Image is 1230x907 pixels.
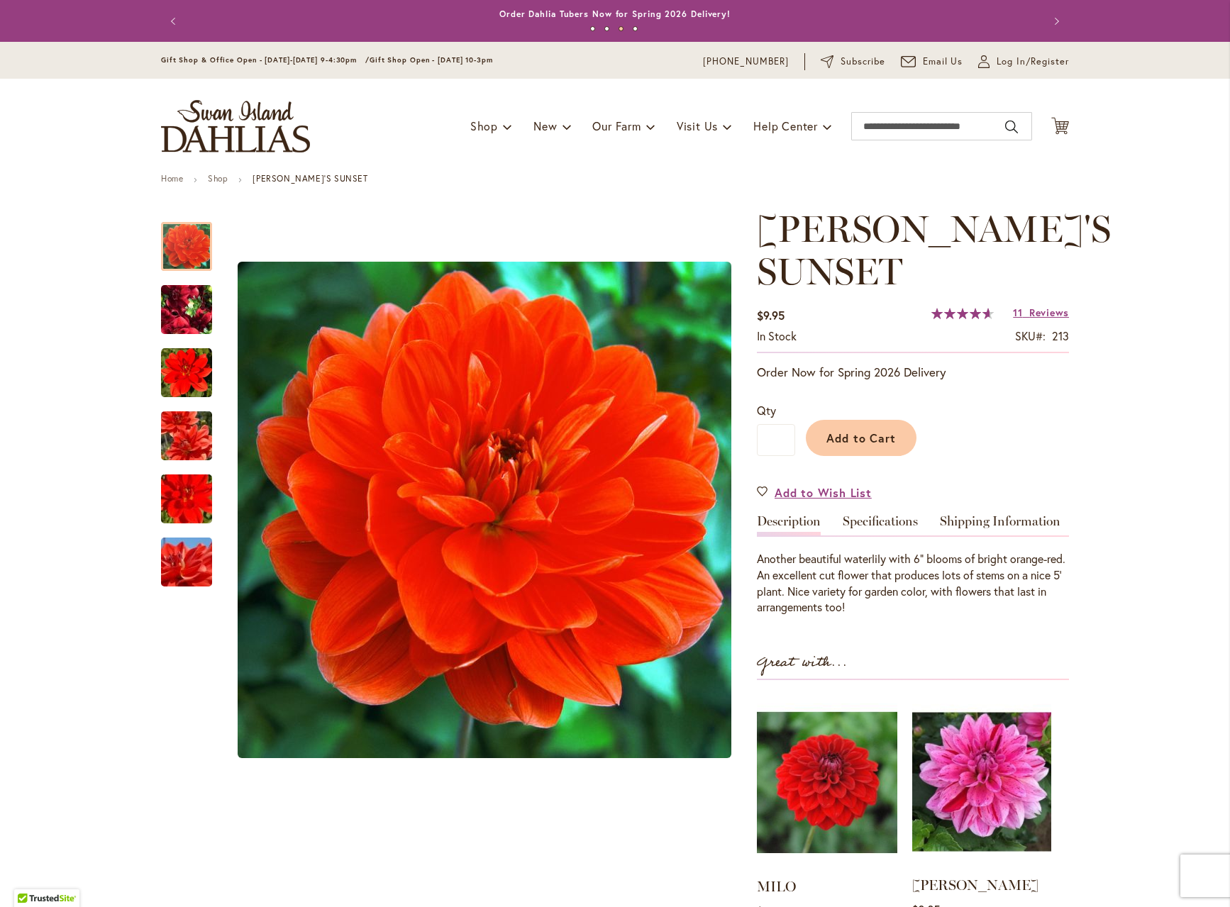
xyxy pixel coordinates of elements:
div: PATRICIA ANN'S SUNSET [226,208,743,813]
img: PATRICIA ANN'S SUNSET [238,262,731,758]
div: Product Images [226,208,808,813]
span: Help Center [753,118,818,133]
span: Log In/Register [997,55,1069,69]
a: Log In/Register [978,55,1069,69]
img: PATRICIA ANN'S SUNSET [161,347,212,399]
img: MILO [757,694,897,870]
strong: [PERSON_NAME]'S SUNSET [253,173,367,184]
div: PATRICIA ANN'S SUNSET [161,334,226,397]
div: 93% [931,308,994,319]
span: $9.95 [757,308,785,323]
button: 3 of 4 [619,26,624,31]
button: 1 of 4 [590,26,595,31]
span: Add to Cart [826,430,897,445]
div: PATRICIA ANN'S SUNSET [161,271,226,334]
button: Previous [161,7,189,35]
img: PATRICIA ANN'S SUNSET [135,465,238,533]
div: PATRICIA ANN'S SUNSET [161,397,226,460]
p: Order Now for Spring 2026 Delivery [757,364,1069,381]
button: Next [1041,7,1069,35]
div: Availability [757,328,797,345]
span: Reviews [1029,306,1069,319]
button: 4 of 4 [633,26,638,31]
a: Specifications [843,515,918,535]
div: PATRICIA ANN'S SUNSET [161,460,226,523]
div: PATRICIA ANN'S SUNSET [161,208,226,271]
a: Shipping Information [940,515,1060,535]
span: Qty [757,403,776,418]
span: [PERSON_NAME]'S SUNSET [757,206,1111,294]
button: Add to Cart [806,420,916,456]
img: PATRICIA ANN'S SUNSET [135,272,238,348]
a: Home [161,173,183,184]
div: Detailed Product Info [757,515,1069,616]
a: Description [757,515,821,535]
img: PATRICIA ANN'S SUNSET [135,402,238,470]
a: Subscribe [821,55,885,69]
a: 11 Reviews [1013,306,1069,319]
span: Visit Us [677,118,718,133]
span: Email Us [923,55,963,69]
iframe: Launch Accessibility Center [11,857,50,896]
strong: SKU [1015,328,1046,343]
a: Shop [208,173,228,184]
span: Gift Shop & Office Open - [DATE]-[DATE] 9-4:30pm / [161,55,370,65]
span: New [533,118,557,133]
a: store logo [161,100,310,152]
span: Gift Shop Open - [DATE] 10-3pm [370,55,493,65]
a: Email Us [901,55,963,69]
span: Subscribe [841,55,885,69]
div: 213 [1052,328,1069,345]
span: In stock [757,328,797,343]
strong: Great with... [757,651,848,674]
a: MILO [757,878,796,895]
span: Our Farm [592,118,641,133]
span: Shop [470,118,498,133]
a: [PHONE_NUMBER] [703,55,789,69]
a: Order Dahlia Tubers Now for Spring 2026 Delivery! [499,9,731,19]
img: CHA CHING [912,695,1051,869]
div: PATRICIA ANN'S SUNSET [161,523,212,586]
a: [PERSON_NAME] [912,877,1038,894]
a: Add to Wish List [757,484,872,501]
div: PATRICIA ANN'S SUNSETPATRICIA ANN'S SUNSETPATRICIA ANN'S SUNSET [226,208,743,813]
div: Another beautiful waterlily with 6" blooms of bright orange-red. An excellent cut flower that pro... [757,551,1069,616]
span: Add to Wish List [775,484,872,501]
img: PATRICIA ANN'S SUNSET [135,528,238,596]
span: 11 [1013,306,1022,319]
button: 2 of 4 [604,26,609,31]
